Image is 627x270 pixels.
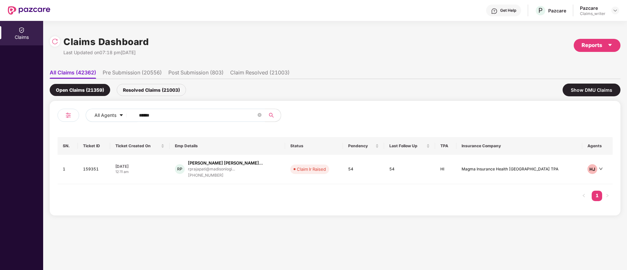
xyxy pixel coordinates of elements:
li: Previous Page [579,191,589,201]
td: 54 [384,155,435,184]
th: Ticket Created On [110,137,170,155]
li: All Claims (42362) [50,69,96,79]
td: 54 [343,155,384,184]
td: Magma Insurance Health [GEOGRAPHIC_DATA] TPA [456,155,582,184]
li: Post Submission (803) [168,69,224,79]
div: [PHONE_NUMBER] [188,172,263,179]
span: Ticket Created On [115,143,160,149]
div: Get Help [500,8,516,13]
td: HI [435,155,457,184]
div: 12:11 am [115,169,164,175]
th: Insurance Company [456,137,582,155]
th: SN. [58,137,78,155]
td: 159351 [78,155,110,184]
div: Resolved Claims (21003) [117,84,186,96]
th: Agents [582,137,613,155]
div: RP [175,164,185,174]
span: Last Follow Up [389,143,425,149]
img: svg+xml;base64,PHN2ZyB4bWxucz0iaHR0cDovL3d3dy53My5vcmcvMjAwMC9zdmciIHdpZHRoPSIyNCIgaGVpZ2h0PSIyNC... [64,111,72,119]
div: Open Claims (21359) [50,84,110,96]
h1: Claims Dashboard [63,35,149,49]
img: svg+xml;base64,PHN2ZyBpZD0iUmVsb2FkLTMyeDMyIiB4bWxucz0iaHR0cDovL3d3dy53My5vcmcvMjAwMC9zdmciIHdpZH... [52,38,58,45]
li: Claim Resolved (21003) [230,69,290,79]
img: svg+xml;base64,PHN2ZyBpZD0iQ2xhaW0iIHhtbG5zPSJodHRwOi8vd3d3LnczLm9yZy8yMDAwL3N2ZyIgd2lkdGg9IjIwIi... [18,27,25,33]
div: rprajapati@madisonlogi... [188,167,235,171]
div: Pazcare [580,5,605,11]
div: [DATE] [115,164,164,169]
img: svg+xml;base64,PHN2ZyBpZD0iSGVscC0zMngzMiIgeG1sbnM9Imh0dHA6Ly93d3cudzMub3JnLzIwMDAvc3ZnIiB3aWR0aD... [491,8,498,14]
div: [PERSON_NAME] [PERSON_NAME]... [188,160,263,166]
li: Pre Submission (20556) [103,69,162,79]
li: Next Page [602,191,613,201]
span: down [599,167,603,171]
span: close-circle [258,112,262,119]
th: Ticket ID [78,137,110,155]
div: Reports [582,41,613,49]
span: P [538,7,543,14]
div: Pazcare [548,8,566,14]
div: Last Updated on 07:18 pm[DATE] [63,49,149,56]
a: 1 [592,191,602,200]
th: Emp Details [170,137,285,155]
th: Last Follow Up [384,137,435,155]
span: search [265,113,278,118]
span: left [582,194,586,198]
th: Pendency [343,137,384,155]
div: HJ [587,164,597,174]
th: TPA [435,137,457,155]
div: Claims_writer [580,11,605,16]
div: Claim Ir Raised [297,166,326,172]
button: left [579,191,589,201]
button: search [265,109,281,122]
td: 1 [58,155,78,184]
img: svg+xml;base64,PHN2ZyBpZD0iRHJvcGRvd24tMzJ4MzIiIHhtbG5zPSJodHRwOi8vd3d3LnczLm9yZy8yMDAwL3N2ZyIgd2... [613,8,618,13]
span: Pendency [348,143,374,149]
th: Status [285,137,343,155]
span: close-circle [258,113,262,117]
button: All Agentscaret-down [86,109,138,122]
span: All Agents [94,112,116,119]
span: right [605,194,609,198]
img: New Pazcare Logo [8,6,50,15]
button: right [602,191,613,201]
span: caret-down [119,113,124,118]
div: Show DMU Claims [563,84,620,96]
span: caret-down [607,42,613,48]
